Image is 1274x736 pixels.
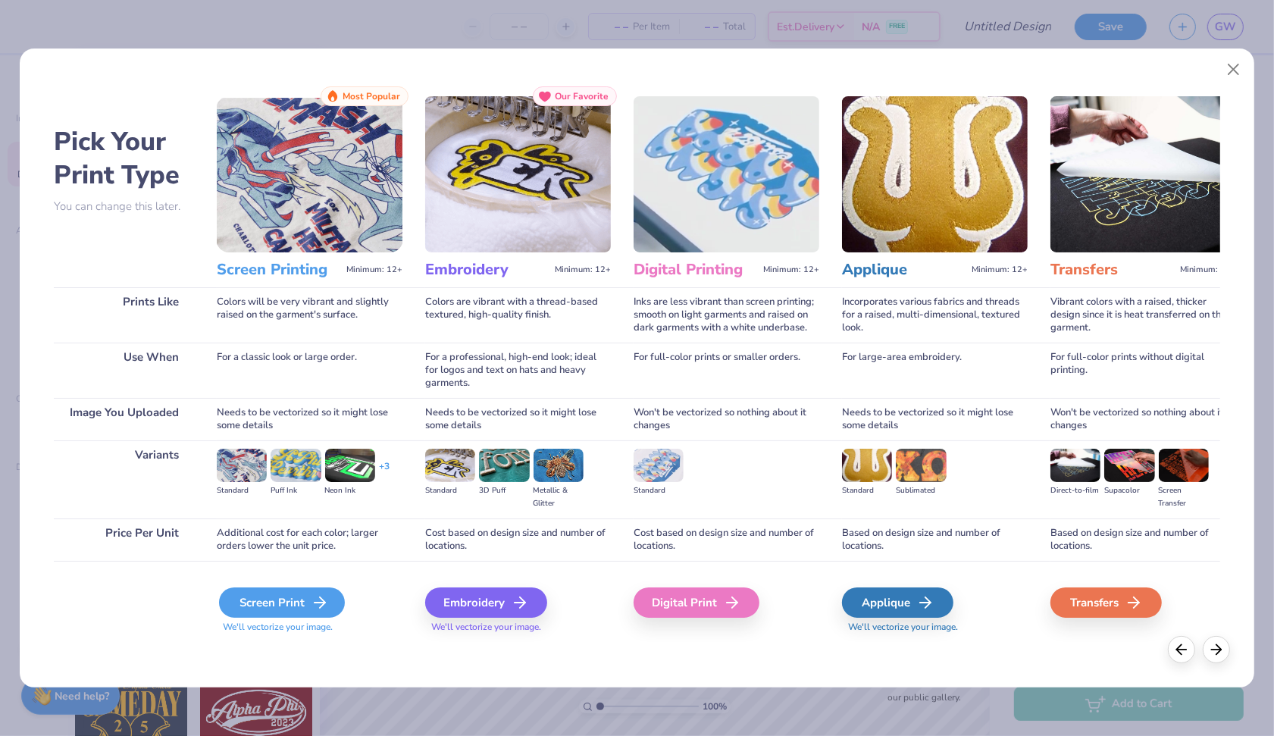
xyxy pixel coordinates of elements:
[534,484,584,510] div: Metallic & Glitter
[54,125,194,192] h2: Pick Your Print Type
[425,96,611,252] img: Embroidery
[479,449,529,482] img: 3D Puff
[217,96,402,252] img: Screen Printing
[634,260,757,280] h3: Digital Printing
[842,96,1028,252] img: Applique
[1050,287,1236,343] div: Vibrant colors with a raised, thicker design since it is heat transferred on the garment.
[1050,96,1236,252] img: Transfers
[271,449,321,482] img: Puff Ink
[217,398,402,440] div: Needs to be vectorized so it might lose some details
[842,343,1028,398] div: For large-area embroidery.
[54,518,194,561] div: Price Per Unit
[842,621,1028,634] span: We'll vectorize your image.
[763,265,819,275] span: Minimum: 12+
[1050,398,1236,440] div: Won't be vectorized so nothing about it changes
[1104,484,1154,497] div: Supacolor
[555,265,611,275] span: Minimum: 12+
[1104,449,1154,482] img: Supacolor
[1159,449,1209,482] img: Screen Transfer
[842,484,892,497] div: Standard
[842,449,892,482] img: Standard
[634,343,819,398] div: For full-color prints or smaller orders.
[217,260,340,280] h3: Screen Printing
[346,265,402,275] span: Minimum: 12+
[1219,55,1248,84] button: Close
[972,265,1028,275] span: Minimum: 12+
[343,91,400,102] span: Most Popular
[217,621,402,634] span: We'll vectorize your image.
[54,440,194,518] div: Variants
[54,287,194,343] div: Prints Like
[555,91,609,102] span: Our Favorite
[425,449,475,482] img: Standard
[1050,518,1236,561] div: Based on design size and number of locations.
[842,398,1028,440] div: Needs to be vectorized so it might lose some details
[325,484,375,497] div: Neon Ink
[896,484,946,497] div: Sublimated
[1180,265,1236,275] span: Minimum: 12+
[634,96,819,252] img: Digital Printing
[1050,449,1100,482] img: Direct-to-film
[1050,484,1100,497] div: Direct-to-film
[425,587,547,618] div: Embroidery
[842,260,966,280] h3: Applique
[219,587,345,618] div: Screen Print
[325,449,375,482] img: Neon Ink
[54,343,194,398] div: Use When
[842,518,1028,561] div: Based on design size and number of locations.
[425,343,611,398] div: For a professional, high-end look; ideal for logos and text on hats and heavy garments.
[217,449,267,482] img: Standard
[842,587,953,618] div: Applique
[425,621,611,634] span: We'll vectorize your image.
[425,287,611,343] div: Colors are vibrant with a thread-based textured, high-quality finish.
[634,587,759,618] div: Digital Print
[534,449,584,482] img: Metallic & Glitter
[54,398,194,440] div: Image You Uploaded
[1050,260,1174,280] h3: Transfers
[217,343,402,398] div: For a classic look or large order.
[379,460,390,486] div: + 3
[634,518,819,561] div: Cost based on design size and number of locations.
[479,484,529,497] div: 3D Puff
[217,287,402,343] div: Colors will be very vibrant and slightly raised on the garment's surface.
[634,484,684,497] div: Standard
[217,518,402,561] div: Additional cost for each color; larger orders lower the unit price.
[425,260,549,280] h3: Embroidery
[425,398,611,440] div: Needs to be vectorized so it might lose some details
[634,398,819,440] div: Won't be vectorized so nothing about it changes
[425,518,611,561] div: Cost based on design size and number of locations.
[217,484,267,497] div: Standard
[896,449,946,482] img: Sublimated
[1159,484,1209,510] div: Screen Transfer
[271,484,321,497] div: Puff Ink
[1050,587,1162,618] div: Transfers
[842,287,1028,343] div: Incorporates various fabrics and threads for a raised, multi-dimensional, textured look.
[1050,343,1236,398] div: For full-color prints without digital printing.
[54,200,194,213] p: You can change this later.
[425,484,475,497] div: Standard
[634,287,819,343] div: Inks are less vibrant than screen printing; smooth on light garments and raised on dark garments ...
[634,449,684,482] img: Standard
